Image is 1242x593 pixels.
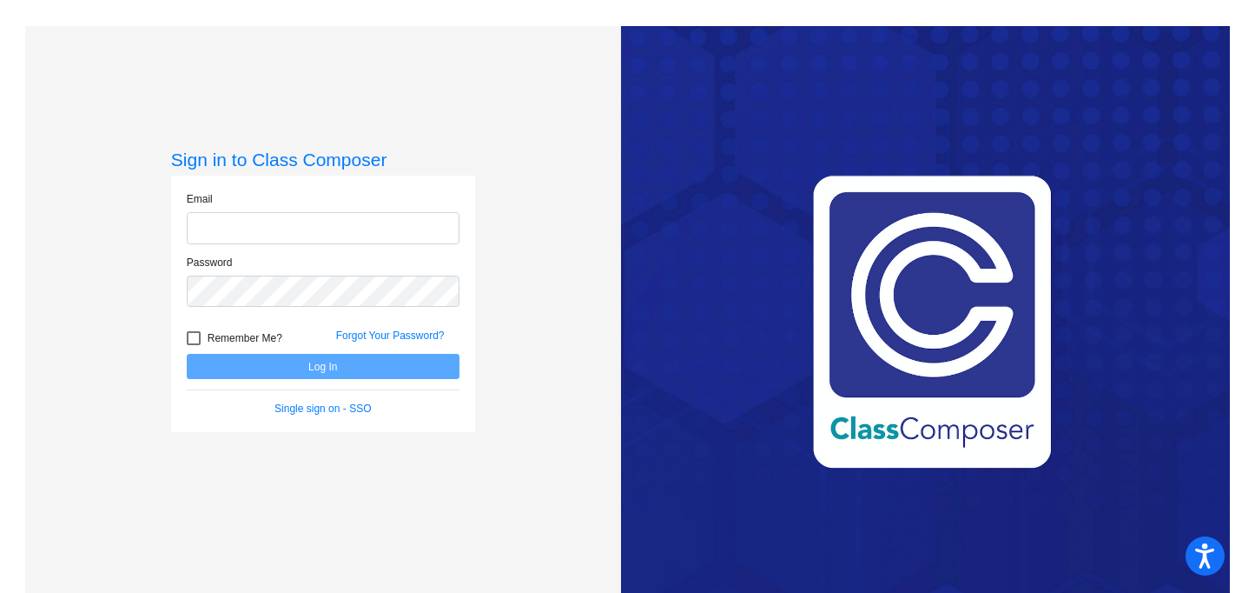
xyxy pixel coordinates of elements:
[208,328,282,349] span: Remember Me?
[187,191,213,207] label: Email
[274,403,371,415] a: Single sign on - SSO
[187,354,459,379] button: Log In
[187,255,233,270] label: Password
[171,149,475,170] h3: Sign in to Class Composer
[336,330,445,342] a: Forgot Your Password?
